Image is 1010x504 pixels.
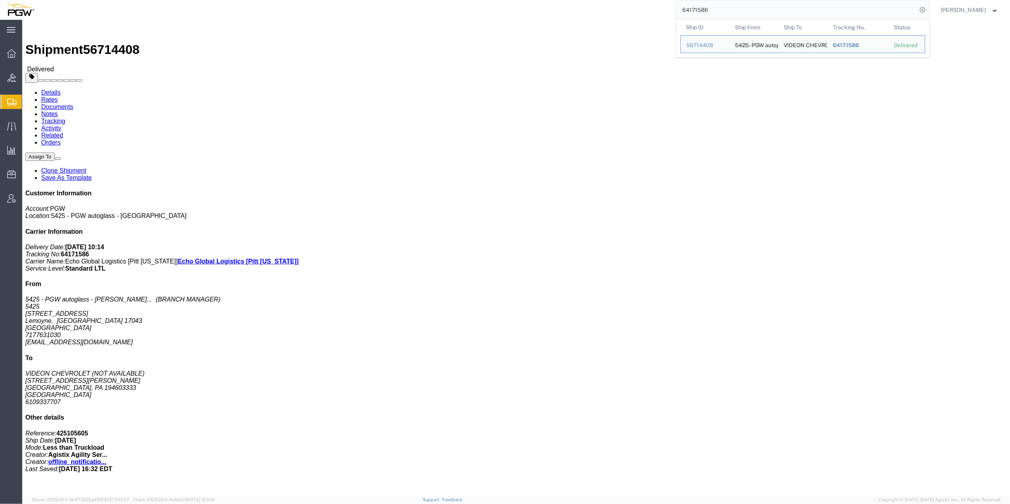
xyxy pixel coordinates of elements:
div: Delivered [894,41,919,50]
span: 64171586 [832,42,859,48]
div: 5425 - PGW autoglass - Harrisburg [735,36,773,53]
div: 64171586 [832,41,883,50]
th: Tracking Nu. [827,19,888,35]
span: Server: 2025.20.0-db47332bad5 [32,497,129,502]
div: VIDEON CHEVROLET [784,36,822,53]
th: Ship To [778,19,827,35]
span: Client: 2025.20.0-8c6e0cf [133,497,215,502]
button: [PERSON_NAME] [941,5,999,15]
span: Ksenia Gushchina-Kerecz [941,6,986,14]
table: Search Results [680,19,929,57]
input: Search for shipment number, reference number [676,0,917,19]
iframe: FS Legacy Container [22,20,1010,496]
th: Status [888,19,925,35]
th: Ship From [729,19,778,35]
div: 56714408 [686,41,724,50]
a: Support [423,497,443,502]
span: [DATE] 12:11:14 [186,497,215,502]
span: [DATE] 11:13:37 [99,497,129,502]
a: Feedback [442,497,462,502]
img: logo [6,4,34,16]
span: Copyright © [DATE]-[DATE] Agistix Inc., All Rights Reserved [878,496,1000,503]
th: Ship ID [680,19,729,35]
